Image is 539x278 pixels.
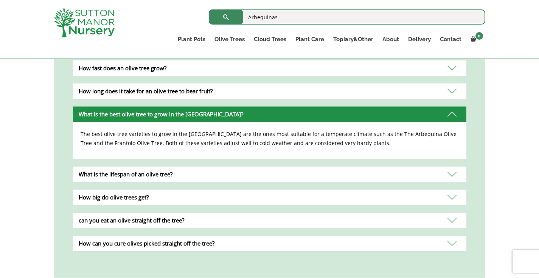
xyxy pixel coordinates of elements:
a: Olive Trees [210,34,249,45]
a: Plant Care [291,34,329,45]
div: How big do olive trees get? [73,190,466,205]
a: 0 [466,34,485,45]
div: can you eat an olive straight off the tree? [73,213,466,228]
a: Plant Pots [173,34,210,45]
span: 0 [475,32,483,40]
a: Contact [435,34,466,45]
div: How fast does an olive tree grow? [73,60,466,76]
img: logo [54,8,115,37]
div: What is the lifespan of an olive tree? [73,167,466,182]
a: About [378,34,404,45]
a: Delivery [404,34,435,45]
input: Search... [209,9,485,25]
a: Cloud Trees [249,34,291,45]
p: The best olive tree varieties to grow in the [GEOGRAPHIC_DATA] are the ones most suitable for a t... [81,130,459,148]
div: What is the best olive tree to grow in the [GEOGRAPHIC_DATA]? [73,107,466,122]
a: Topiary&Other [329,34,378,45]
div: How can you cure olives picked straight off the tree? [73,236,466,251]
div: How long does it take for an olive tree to bear fruit? [73,83,466,99]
